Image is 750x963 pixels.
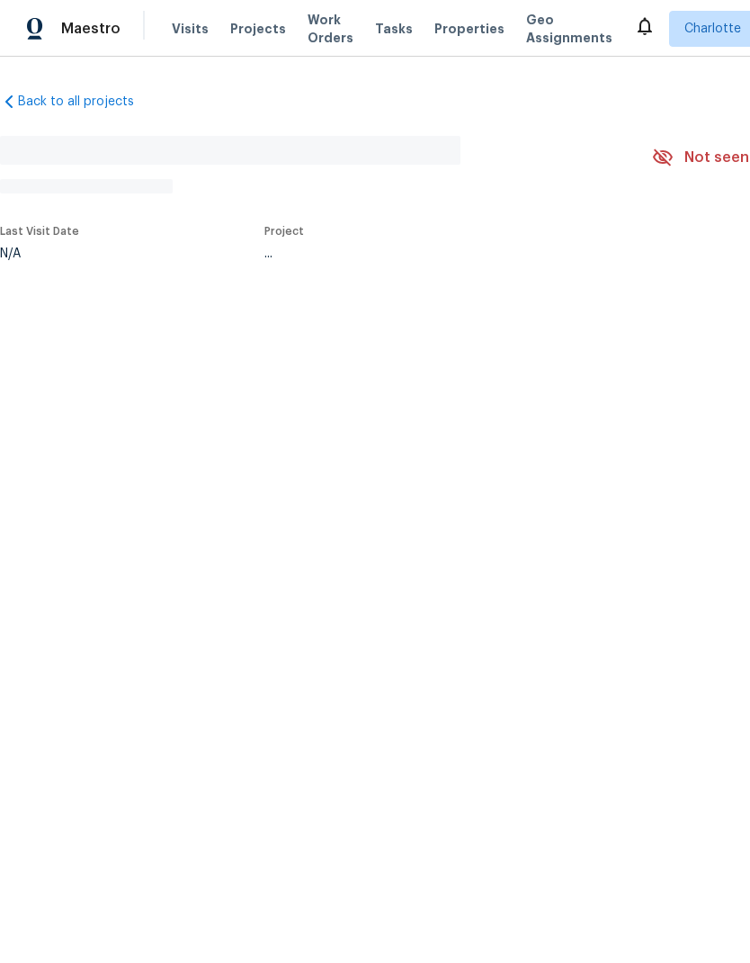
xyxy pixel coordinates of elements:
span: Project [264,226,304,237]
span: Charlotte [684,20,741,38]
span: Work Orders [308,11,353,47]
span: Visits [172,20,209,38]
span: Geo Assignments [526,11,612,47]
span: Projects [230,20,286,38]
span: Properties [434,20,504,38]
span: Tasks [375,22,413,35]
div: ... [264,247,610,260]
span: Maestro [61,20,121,38]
